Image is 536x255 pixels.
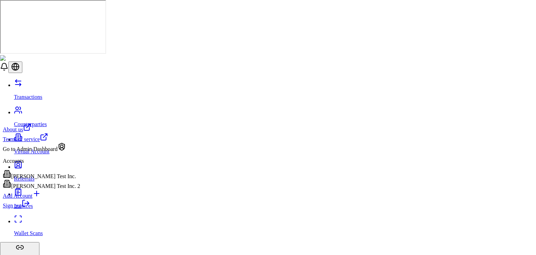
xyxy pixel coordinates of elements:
[3,123,80,133] a: About us
[3,170,80,180] div: [PERSON_NAME] Test Inc.
[3,203,30,209] a: Sign out
[3,133,80,143] a: Terms of service
[3,180,80,189] div: [PERSON_NAME] Test Inc. 2
[3,189,80,199] a: Add Account
[3,143,80,152] div: Go to Admin Dashboard
[3,158,80,164] p: Accounts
